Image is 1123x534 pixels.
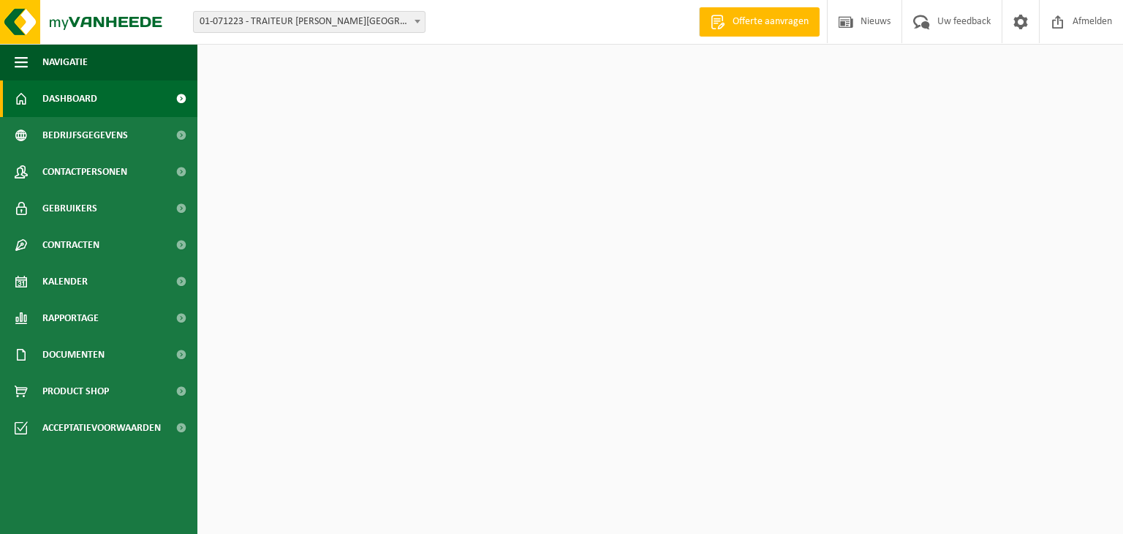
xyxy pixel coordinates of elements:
a: Offerte aanvragen [699,7,820,37]
span: 01-071223 - TRAITEUR CAROLINE - NIEUWPOORT [194,12,425,32]
span: Dashboard [42,80,97,117]
span: 01-071223 - TRAITEUR CAROLINE - NIEUWPOORT [193,11,426,33]
span: Gebruikers [42,190,97,227]
span: Bedrijfsgegevens [42,117,128,154]
span: Acceptatievoorwaarden [42,410,161,446]
span: Offerte aanvragen [729,15,812,29]
span: Navigatie [42,44,88,80]
span: Product Shop [42,373,109,410]
span: Contracten [42,227,99,263]
span: Rapportage [42,300,99,336]
span: Documenten [42,336,105,373]
span: Kalender [42,263,88,300]
span: Contactpersonen [42,154,127,190]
